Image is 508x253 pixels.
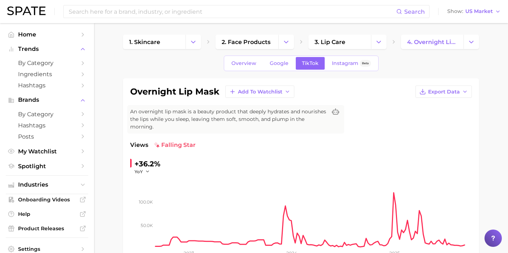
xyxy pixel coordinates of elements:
button: ShowUS Market [445,7,503,16]
a: TikTok [296,57,325,70]
a: Spotlight [6,161,88,172]
a: 4. overnight lip mask [401,35,464,49]
span: 3. lip care [315,39,345,45]
button: Export Data [415,86,472,98]
span: YoY [135,169,143,175]
span: Search [404,8,425,15]
span: Posts [18,133,76,140]
a: 1. skincare [123,35,185,49]
span: Hashtags [18,122,76,129]
span: Beta [362,60,369,66]
a: Hashtags [6,120,88,131]
button: Change Category [278,35,294,49]
a: Home [6,29,88,40]
span: Brands [18,97,76,103]
button: Brands [6,95,88,105]
span: falling star [154,141,196,149]
img: falling star [154,142,160,148]
tspan: 100.0k [139,199,153,205]
span: Show [447,9,463,13]
span: Overview [231,60,256,66]
a: Overview [225,57,262,70]
div: +36.2% [135,158,161,170]
button: Change Category [185,35,201,49]
span: Spotlight [18,163,76,170]
button: Change Category [464,35,479,49]
a: by Category [6,57,88,69]
span: Google [270,60,289,66]
span: Settings [18,246,76,252]
span: Home [18,31,76,38]
button: Trends [6,44,88,54]
span: Ingredients [18,71,76,78]
span: Help [18,211,76,217]
button: Change Category [371,35,387,49]
span: Trends [18,46,76,52]
span: US Market [465,9,493,13]
a: Posts [6,131,88,142]
span: An overnight lip mask is a beauty product that deeply hydrates and nourishes the lips while you s... [130,108,327,131]
span: Add to Watchlist [238,89,282,95]
span: by Category [18,60,76,66]
h1: overnight lip mask [130,87,219,96]
a: by Category [6,109,88,120]
span: 2. face products [222,39,270,45]
span: Product Releases [18,225,76,232]
span: by Category [18,111,76,118]
a: 2. face products [215,35,278,49]
span: TikTok [302,60,319,66]
input: Search here for a brand, industry, or ingredient [68,5,396,18]
a: Help [6,209,88,219]
span: Export Data [428,89,460,95]
button: Industries [6,179,88,190]
span: 1. skincare [129,39,160,45]
span: Instagram [332,60,358,66]
span: Views [130,141,148,149]
a: 3. lip care [308,35,371,49]
a: Onboarding Videos [6,194,88,205]
a: Product Releases [6,223,88,234]
a: My Watchlist [6,146,88,157]
tspan: 50.0k [141,223,153,228]
span: 4. overnight lip mask [407,39,457,45]
span: Onboarding Videos [18,196,76,203]
a: Hashtags [6,80,88,91]
span: Hashtags [18,82,76,89]
span: Industries [18,182,76,188]
a: Google [264,57,295,70]
a: InstagramBeta [326,57,377,70]
a: Ingredients [6,69,88,80]
button: YoY [135,169,150,175]
button: Add to Watchlist [225,86,294,98]
img: SPATE [7,6,46,15]
span: My Watchlist [18,148,76,155]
